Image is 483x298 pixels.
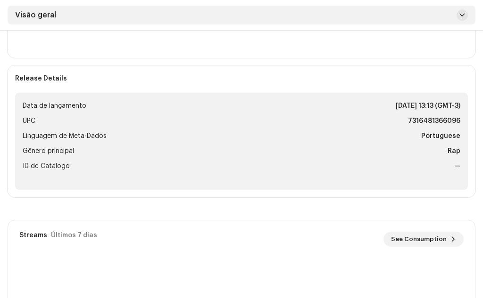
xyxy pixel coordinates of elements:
span: UPC [23,115,35,127]
strong: [DATE] 13:13 (GMT-3) [396,100,460,112]
strong: Portuguese [421,130,460,142]
div: Últimos 7 dias [51,232,97,239]
span: ID de Catálogo [23,161,70,172]
span: Visão geral [15,11,56,19]
strong: Rap [448,145,460,157]
div: Streams [19,232,47,239]
span: Data de lançamento [23,100,86,112]
span: Gênero principal [23,145,74,157]
span: Linguagem de Meta-Dados [23,130,107,142]
span: See Consumption [391,230,447,249]
strong: — [454,161,460,172]
strong: 7316481366096 [408,115,460,127]
strong: Release Details [15,75,67,82]
button: See Consumption [383,232,464,247]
